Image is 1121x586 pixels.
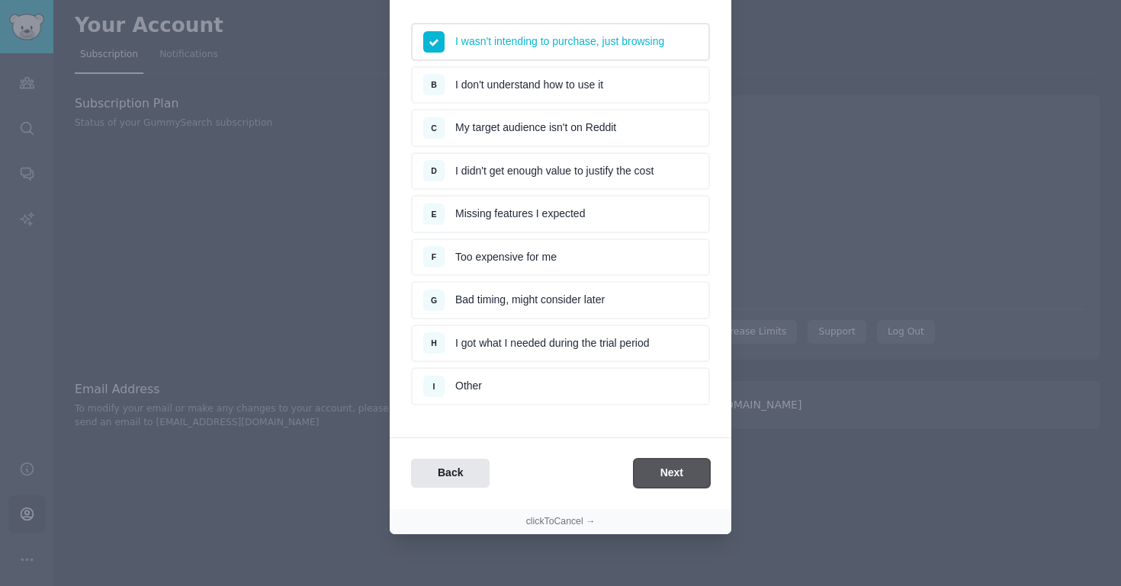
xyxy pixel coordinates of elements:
span: C [431,123,437,133]
span: D [431,166,437,175]
button: clickToCancel → [526,515,596,529]
span: I [433,382,435,391]
button: Next [634,459,710,488]
span: B [431,80,437,89]
span: E [431,210,436,219]
span: H [431,338,437,347]
span: F [432,252,436,261]
button: Back [411,459,490,488]
span: G [431,296,437,305]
